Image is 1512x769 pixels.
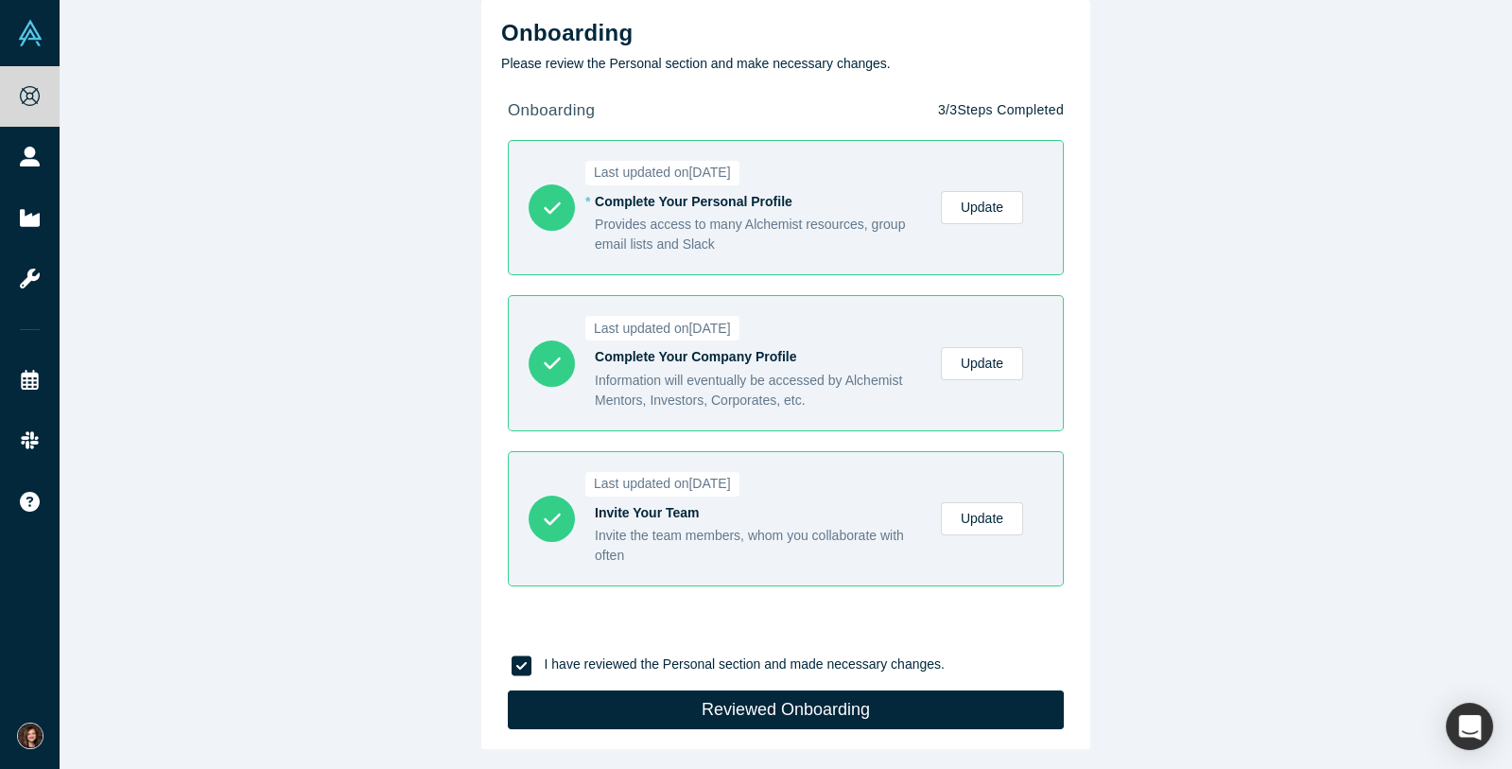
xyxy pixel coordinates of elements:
[941,191,1023,224] a: Update
[595,371,921,411] div: Information will eventually be accessed by Alchemist Mentors, Investors, Corporates, etc.
[508,690,1064,729] button: Reviewed Onboarding
[545,655,945,674] p: I have reviewed the Personal section and made necessary changes.
[595,526,921,566] div: Invite the team members, whom you collaborate with often
[501,20,1070,47] h2: Onboarding
[595,347,921,367] div: Complete Your Company Profile
[595,503,921,523] div: Invite Your Team
[595,192,921,212] div: Complete Your Personal Profile
[585,161,739,185] span: Last updated on [DATE]
[938,100,1064,120] p: 3 / 3 Steps Completed
[501,54,1070,74] p: Please review the Personal section and make necessary changes.
[585,472,739,497] span: Last updated on [DATE]
[17,723,43,749] img: Tatiana Botskina's Account
[941,502,1023,535] a: Update
[595,215,921,254] div: Provides access to many Alchemist resources, group email lists and Slack
[941,347,1023,380] a: Update
[508,101,595,119] strong: onboarding
[17,20,43,46] img: Alchemist Vault Logo
[585,316,739,341] span: Last updated on [DATE]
